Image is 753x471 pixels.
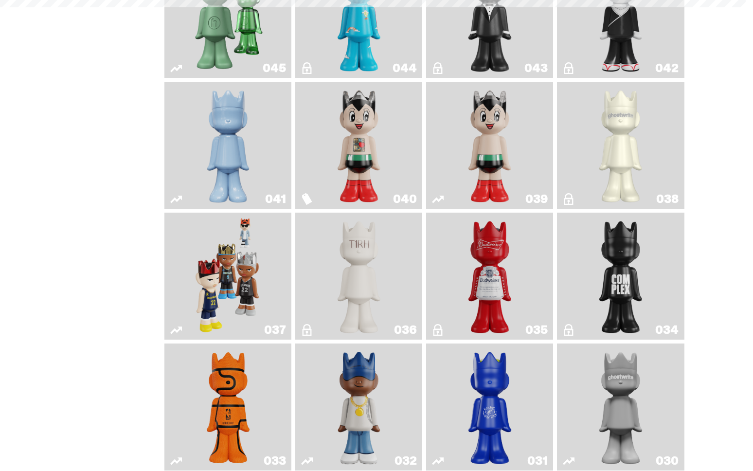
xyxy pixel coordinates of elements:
[264,324,286,336] div: 037
[202,86,254,205] img: Schrödinger's ghost: Winter Blue
[524,62,547,74] div: 043
[464,217,516,336] img: The King of ghosts
[656,193,678,205] div: 038
[301,217,416,336] a: The1RoomButler
[432,347,547,467] a: Latte
[655,324,678,336] div: 034
[527,455,547,467] div: 031
[432,86,547,205] a: Astro Boy
[301,86,416,205] a: Astro Boy (Heart)
[265,193,286,205] div: 041
[525,193,547,205] div: 039
[464,86,516,205] img: Astro Boy
[264,455,286,467] div: 033
[195,217,262,336] img: Game Face (2024)
[393,193,416,205] div: 040
[656,455,678,467] div: 030
[333,217,385,336] img: The1RoomButler
[563,86,678,205] a: 1A
[394,455,416,467] div: 032
[456,347,523,467] img: Latte
[170,86,286,205] a: Schrödinger's ghost: Winter Blue
[432,217,547,336] a: The King of ghosts
[525,324,547,336] div: 035
[325,347,393,467] img: Swingman
[655,62,678,74] div: 042
[595,217,646,336] img: Complex
[587,347,654,467] img: One
[595,86,646,205] img: 1A
[393,62,416,74] div: 044
[170,217,286,336] a: Game Face (2024)
[394,324,416,336] div: 036
[563,347,678,467] a: One
[170,347,286,467] a: Game Ball
[333,86,385,205] img: Astro Boy (Heart)
[563,217,678,336] a: Complex
[202,347,254,467] img: Game Ball
[301,347,416,467] a: Swingman
[263,62,286,74] div: 045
